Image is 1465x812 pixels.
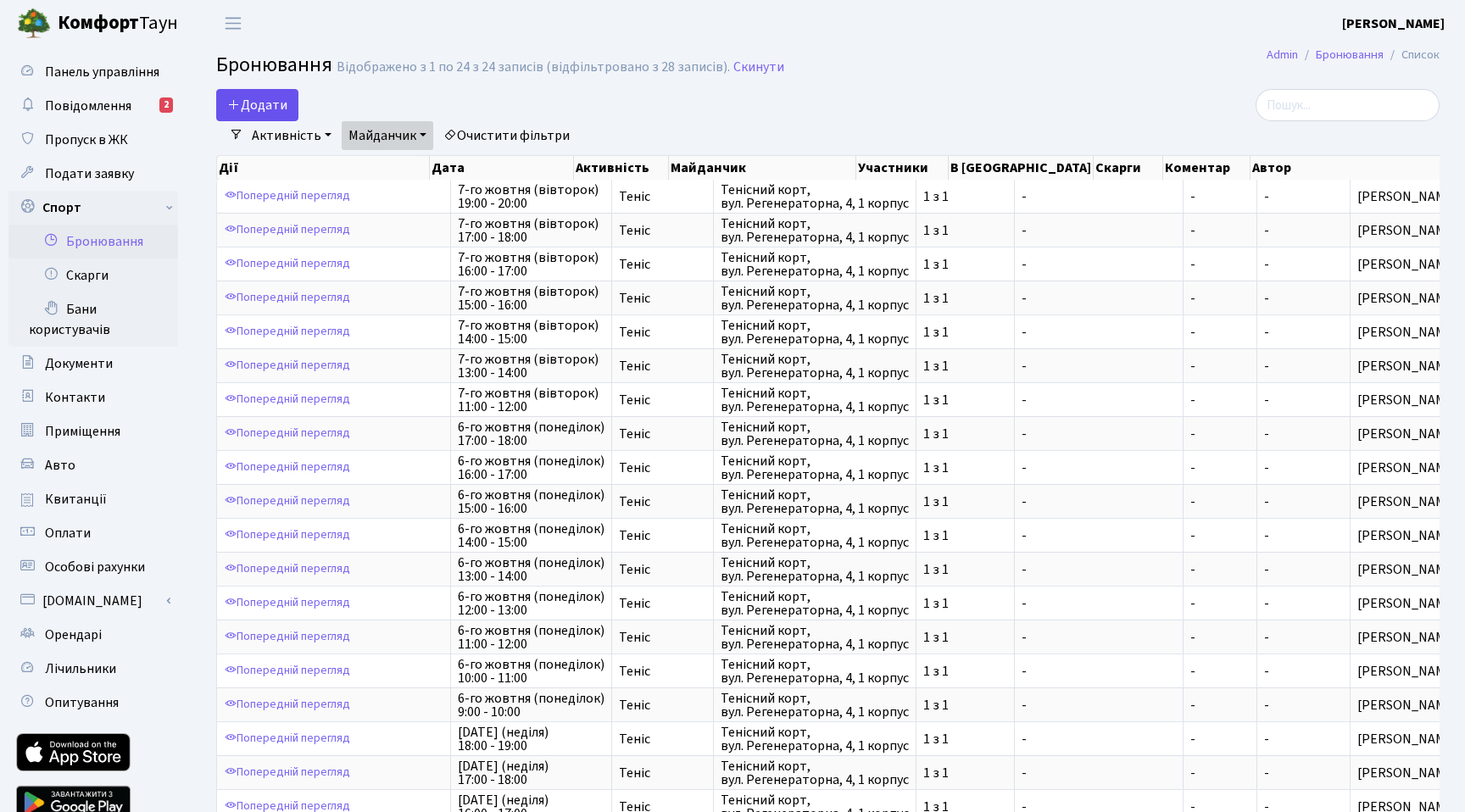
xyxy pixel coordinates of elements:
[337,59,730,75] div: Відображено з 1 по 24 з 24 записів (відфільтровано з 28 записів).
[619,258,706,271] span: Теніс
[619,597,706,610] span: Теніс
[458,285,604,312] span: 7-го жовтня (вівторок) 15:00 - 16:00
[1264,696,1269,715] span: -
[458,353,604,380] span: 7-го жовтня (вівторок) 13:00 - 14:00
[220,285,354,311] a: Попередній перегляд
[245,121,338,150] a: Активність
[220,658,354,684] a: Попередній перегляд
[1022,224,1176,237] span: -
[923,190,1007,203] span: 1 з 1
[1264,459,1269,477] span: -
[619,631,706,644] span: Теніс
[721,319,909,346] span: Тенісний корт, вул. Регенераторна, 4, 1 корпус
[220,624,354,650] a: Попередній перегляд
[45,63,159,81] span: Панель управління
[45,354,113,373] span: Документи
[1264,391,1269,409] span: -
[45,626,102,644] span: Орендарі
[721,217,909,244] span: Тенісний корт, вул. Регенераторна, 4, 1 корпус
[923,258,1007,271] span: 1 з 1
[458,387,604,414] span: 7-го жовтня (вівторок) 11:00 - 12:00
[8,55,178,89] a: Панель управління
[342,121,433,150] a: Майданчик
[1264,289,1269,308] span: -
[1190,258,1250,271] span: -
[58,9,178,38] span: Таун
[45,97,131,115] span: Повідомлення
[220,726,354,752] a: Попередній перегляд
[216,50,332,80] span: Бронювання
[58,9,139,36] b: Комфорт
[1022,393,1176,407] span: -
[923,325,1007,339] span: 1 з 1
[923,698,1007,712] span: 1 з 1
[458,658,604,685] span: 6-го жовтня (понеділок) 10:00 - 11:00
[923,529,1007,542] span: 1 з 1
[45,388,105,407] span: Контакти
[8,652,178,686] a: Лічильники
[1163,156,1251,180] th: Коментар
[1190,665,1250,678] span: -
[1264,357,1269,375] span: -
[220,183,354,209] a: Попередній перегляд
[45,456,75,475] span: Авто
[458,726,604,753] span: [DATE] (неділя) 18:00 - 19:00
[721,251,909,278] span: Тенісний корт, вул. Регенераторна, 4, 1 корпус
[458,624,604,651] span: 6-го жовтня (понеділок) 11:00 - 12:00
[1190,529,1250,542] span: -
[212,9,254,37] button: Переключити навігацію
[8,618,178,652] a: Орендарі
[1022,563,1176,576] span: -
[1022,665,1176,678] span: -
[1190,427,1250,441] span: -
[721,387,909,414] span: Тенісний корт, вул. Регенераторна, 4, 1 корпус
[619,427,706,441] span: Теніс
[17,7,51,41] img: logo.png
[1190,292,1250,305] span: -
[1022,427,1176,441] span: -
[923,224,1007,237] span: 1 з 1
[220,251,354,277] a: Попередній перегляд
[949,156,1094,180] th: В [GEOGRAPHIC_DATA]
[1190,563,1250,576] span: -
[1190,325,1250,339] span: -
[1190,698,1250,712] span: -
[619,190,706,203] span: Теніс
[8,686,178,720] a: Опитування
[8,516,178,550] a: Оплати
[1022,732,1176,746] span: -
[45,558,145,576] span: Особові рахунки
[721,285,909,312] span: Тенісний корт, вул. Регенераторна, 4, 1 корпус
[1190,224,1250,237] span: -
[458,590,604,617] span: 6-го жовтня (понеділок) 12:00 - 13:00
[619,495,706,509] span: Теніс
[923,665,1007,678] span: 1 з 1
[1264,221,1269,240] span: -
[619,698,706,712] span: Теніс
[1264,730,1269,748] span: -
[458,217,604,244] span: 7-го жовтня (вівторок) 17:00 - 18:00
[1022,698,1176,712] span: -
[721,353,909,380] span: Тенісний корт, вул. Регенераторна, 4, 1 корпус
[619,393,706,407] span: Теніс
[159,97,173,113] div: 2
[1094,156,1163,180] th: Скарги
[1190,393,1250,407] span: -
[8,157,178,191] a: Подати заявку
[8,482,178,516] a: Квитанції
[923,732,1007,746] span: 1 з 1
[721,759,909,787] span: Тенісний корт, вул. Регенераторна, 4, 1 корпус
[220,590,354,616] a: Попередній перегляд
[458,488,604,515] span: 6-го жовтня (понеділок) 15:00 - 16:00
[1190,766,1250,780] span: -
[574,156,669,180] th: Активність
[220,420,354,447] a: Попередній перегляд
[1190,631,1250,644] span: -
[721,522,909,549] span: Тенісний корт, вул. Регенераторна, 4, 1 корпус
[619,665,706,678] span: Теніс
[45,422,120,441] span: Приміщення
[8,191,178,225] a: Спорт
[1264,255,1269,274] span: -
[619,563,706,576] span: Теніс
[1264,662,1269,681] span: -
